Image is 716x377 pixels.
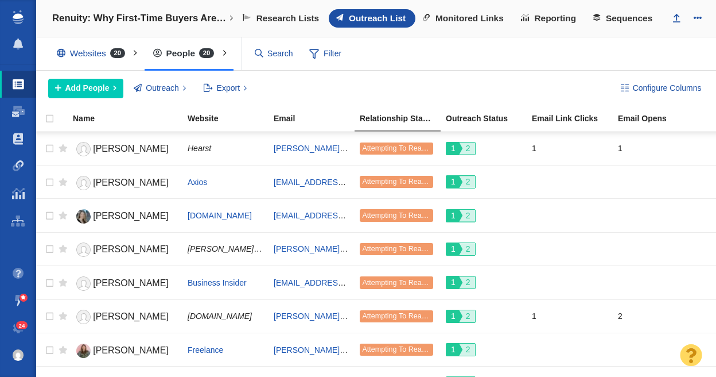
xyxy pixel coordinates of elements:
[188,144,211,153] span: Hearst
[93,311,169,321] span: [PERSON_NAME]
[110,48,125,58] span: 20
[532,114,617,122] div: Email Link Clicks
[48,40,139,67] div: Websites
[13,349,24,361] img: 61f477734bf3dd72b3fb3a7a83fcc915
[360,114,445,122] div: Relationship Stage
[606,13,652,24] span: Sequences
[93,244,169,254] span: [PERSON_NAME]
[355,266,441,299] td: Attempting To Reach (1 try)
[355,132,441,166] td: Attempting To Reach (1 try)
[535,13,577,24] span: Reporting
[188,114,273,122] div: Website
[73,341,177,361] a: [PERSON_NAME]
[73,139,177,159] a: [PERSON_NAME]
[188,278,247,287] a: Business Insider
[73,206,177,226] a: [PERSON_NAME]
[355,165,441,198] td: Attempting To Reach (1 try)
[65,82,110,94] span: Add People
[415,9,513,28] a: Monitored Links
[250,44,298,64] input: Search
[93,278,169,288] span: [PERSON_NAME]
[274,278,410,287] a: [EMAIL_ADDRESS][DOMAIN_NAME]
[274,345,542,355] a: [PERSON_NAME][EMAIL_ADDRESS][PERSON_NAME][DOMAIN_NAME]
[532,136,608,161] div: 1
[188,178,207,187] a: Axios
[355,299,441,333] td: Attempting To Reach (1 try)
[188,114,273,124] a: Website
[217,82,240,94] span: Export
[146,82,179,94] span: Outreach
[532,304,608,329] div: 1
[73,274,177,294] a: [PERSON_NAME]
[618,114,703,124] a: Email Opens
[274,178,476,187] a: [EMAIL_ADDRESS][PERSON_NAME][DOMAIN_NAME]
[614,79,708,98] button: Configure Columns
[188,244,276,253] span: [PERSON_NAME] News
[349,13,406,24] span: Outreach List
[73,307,177,327] a: [PERSON_NAME]
[256,13,320,24] span: Research Lists
[355,333,441,366] td: Attempting To Reach (1 try)
[188,311,252,321] span: [DOMAIN_NAME]
[197,79,254,98] button: Export
[355,199,441,232] td: Attempting To Reach (1 try)
[274,114,359,124] a: Email
[362,178,450,186] span: Attempting To Reach (1 try)
[362,312,450,320] span: Attempting To Reach (1 try)
[513,9,586,28] a: Reporting
[435,13,504,24] span: Monitored Links
[362,345,450,353] span: Attempting To Reach (1 try)
[274,211,410,220] a: [EMAIL_ADDRESS][DOMAIN_NAME]
[362,211,450,220] span: Attempting To Reach (1 try)
[633,82,702,94] span: Configure Columns
[360,114,445,124] a: Relationship Stage
[446,114,531,122] div: Outreach Status
[93,144,169,153] span: [PERSON_NAME]
[274,114,359,122] div: Email
[127,79,193,98] button: Outreach
[362,279,450,287] span: Attempting To Reach (1 try)
[302,43,348,65] span: Filter
[362,245,450,253] span: Attempting To Reach (1 try)
[73,114,186,122] div: Name
[73,173,177,193] a: [PERSON_NAME]
[93,178,169,187] span: [PERSON_NAME]
[274,311,608,321] a: [PERSON_NAME][EMAIL_ADDRESS][PERSON_NAME][PERSON_NAME][DOMAIN_NAME]
[618,304,694,329] div: 2
[188,211,252,220] a: [DOMAIN_NAME]
[188,345,223,355] a: Freelance
[586,9,662,28] a: Sequences
[274,244,542,253] a: [PERSON_NAME][EMAIL_ADDRESS][PERSON_NAME][DOMAIN_NAME]
[16,321,28,330] span: 24
[73,240,177,260] a: [PERSON_NAME]
[274,144,542,153] a: [PERSON_NAME][EMAIL_ADDRESS][PERSON_NAME][DOMAIN_NAME]
[355,232,441,266] td: Attempting To Reach (1 try)
[73,114,186,124] a: Name
[446,114,531,124] a: Outreach Status
[48,79,123,98] button: Add People
[618,136,694,161] div: 1
[93,345,169,355] span: [PERSON_NAME]
[52,13,228,24] h4: Renuity: Why First-Time Buyers Are Rethinking the Starter Home
[329,9,415,28] a: Outreach List
[532,114,617,124] a: Email Link Clicks
[13,10,23,24] img: buzzstream_logo_iconsimple.png
[362,144,450,152] span: Attempting To Reach (1 try)
[235,9,329,28] a: Research Lists
[93,211,169,221] span: [PERSON_NAME]
[618,114,703,122] div: Email Opens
